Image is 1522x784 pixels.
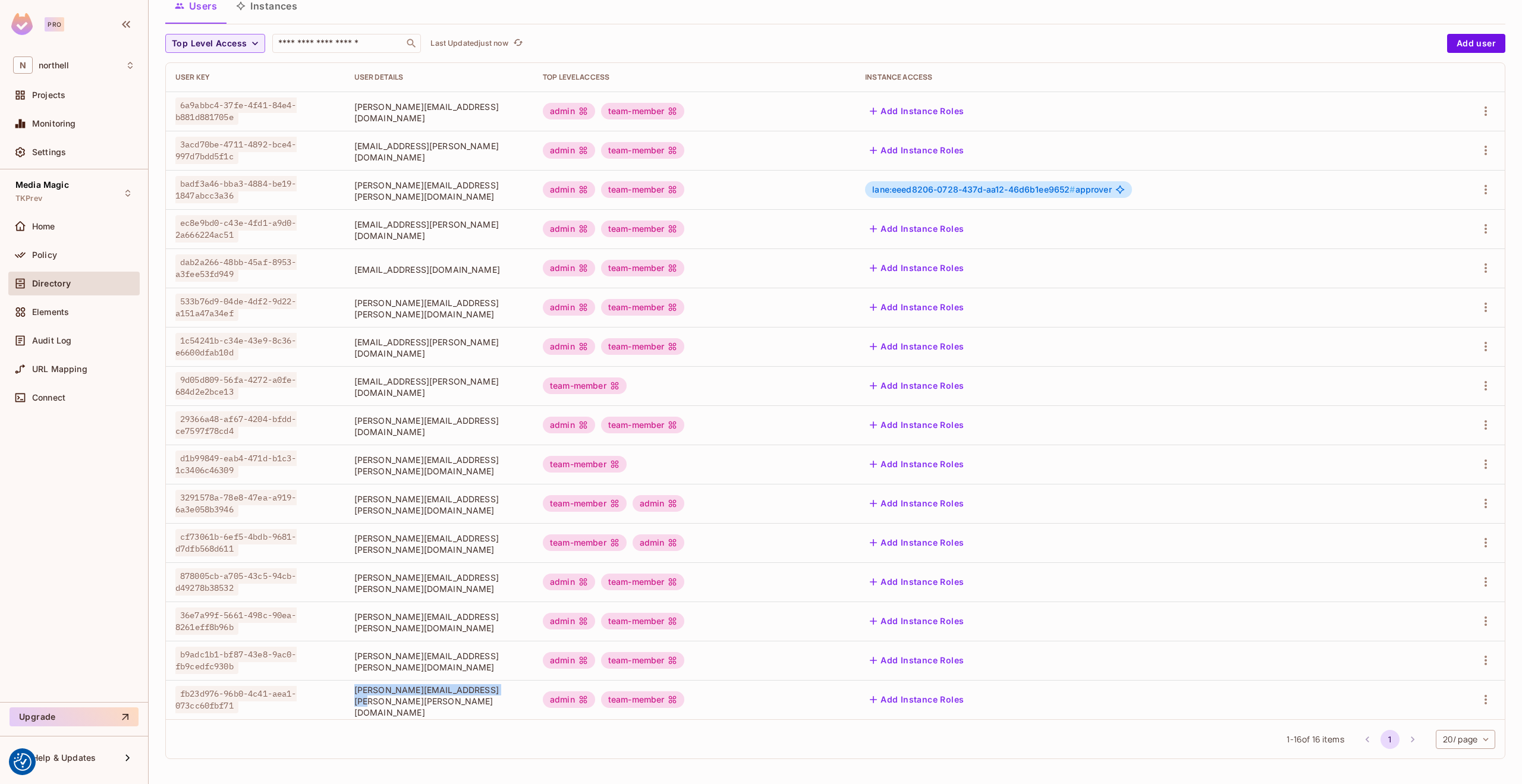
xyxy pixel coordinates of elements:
span: [EMAIL_ADDRESS][PERSON_NAME][DOMAIN_NAME] [354,140,524,163]
div: admin [633,534,685,551]
span: Connect [32,393,65,402]
div: team-member [601,574,685,590]
nav: pagination navigation [1356,730,1424,749]
button: Add Instance Roles [865,612,968,631]
div: team-member [543,534,627,551]
span: Directory [32,279,71,288]
div: admin [543,652,595,669]
button: Add Instance Roles [865,337,968,356]
button: Consent Preferences [14,753,32,771]
span: [PERSON_NAME][EMAIL_ADDRESS][PERSON_NAME][DOMAIN_NAME] [354,572,524,594]
div: admin [543,221,595,237]
span: Elements [32,307,69,317]
div: admin [543,260,595,276]
span: 1 - 16 of 16 items [1287,733,1344,746]
span: [EMAIL_ADDRESS][DOMAIN_NAME] [354,264,524,275]
span: [PERSON_NAME][EMAIL_ADDRESS][PERSON_NAME][DOMAIN_NAME] [354,297,524,320]
span: URL Mapping [32,364,87,374]
button: Add Instance Roles [865,533,968,552]
span: Projects [32,90,65,100]
div: Top Level Access [543,73,846,82]
img: SReyMgAAAABJRU5ErkJggg== [11,13,33,35]
span: ec8e9bd0-c43e-4fd1-a9d0-2a666224ac51 [175,215,297,243]
button: Add Instance Roles [865,572,968,591]
span: [PERSON_NAME][EMAIL_ADDRESS][PERSON_NAME][DOMAIN_NAME] [354,493,524,516]
span: 36e7a99f-5661-498c-90ea-8261eff8b96b [175,607,297,635]
button: Add Instance Roles [865,415,968,434]
div: User Details [354,73,524,82]
button: Add Instance Roles [865,102,968,121]
div: admin [543,103,595,119]
span: dab2a266-48bb-45af-8953-a3fee53fd949 [175,254,297,282]
span: d1b99849-eab4-471d-b1c3-1c3406c46309 [175,451,297,478]
span: [EMAIL_ADDRESS][PERSON_NAME][DOMAIN_NAME] [354,219,524,241]
div: team-member [601,417,685,433]
button: Add Instance Roles [865,651,968,670]
span: 878005cb-a705-43c5-94cb-d49278b38532 [175,568,297,596]
div: team-member [601,691,685,708]
div: admin [543,417,595,433]
span: Click to refresh data [508,36,525,51]
button: Add Instance Roles [865,690,968,709]
span: Settings [32,147,66,157]
button: Add Instance Roles [865,141,968,160]
div: team-member [601,142,685,159]
span: [EMAIL_ADDRESS][PERSON_NAME][DOMAIN_NAME] [354,336,524,359]
span: [PERSON_NAME][EMAIL_ADDRESS][PERSON_NAME][DOMAIN_NAME] [354,454,524,477]
span: [PERSON_NAME][EMAIL_ADDRESS][PERSON_NAME][DOMAIN_NAME] [354,180,524,202]
span: Help & Updates [32,753,96,763]
button: Add Instance Roles [865,219,968,238]
span: [PERSON_NAME][EMAIL_ADDRESS][DOMAIN_NAME] [354,415,524,437]
button: Upgrade [10,707,139,726]
span: Top Level Access [172,36,247,51]
button: refresh [511,36,525,51]
span: 6a9abbc4-37fe-4f41-84e4-b881d881705e [175,97,297,125]
span: [PERSON_NAME][EMAIL_ADDRESS][PERSON_NAME][DOMAIN_NAME] [354,611,524,634]
span: approver [872,185,1112,194]
div: team-member [543,377,627,394]
div: team-member [601,221,685,237]
span: refresh [513,37,523,49]
button: Add Instance Roles [865,494,968,513]
div: admin [543,574,595,590]
span: Policy [32,250,57,260]
span: N [13,56,33,74]
button: Add Instance Roles [865,376,968,395]
div: 20 / page [1436,730,1495,749]
div: team-member [601,181,685,198]
span: [PERSON_NAME][EMAIL_ADDRESS][DOMAIN_NAME] [354,101,524,124]
div: team-member [543,456,627,473]
span: # [1070,184,1075,194]
span: [PERSON_NAME][EMAIL_ADDRESS][PERSON_NAME][DOMAIN_NAME] [354,533,524,555]
div: team-member [601,613,685,629]
span: fb23d976-96b0-4c41-aea1-073cc60fbf71 [175,686,297,713]
span: 29366a48-af67-4204-bfdd-ce7597f78cd4 [175,411,297,439]
div: admin [543,299,595,316]
span: Monitoring [32,119,76,128]
div: admin [543,691,595,708]
span: 3291578a-78e8-47ea-a919-6a3e058b3946 [175,490,297,517]
span: Workspace: northell [39,61,69,70]
span: Home [32,222,55,231]
span: [PERSON_NAME][EMAIL_ADDRESS][PERSON_NAME][DOMAIN_NAME] [354,650,524,673]
span: lane:eeed8206-0728-437d-aa12-46d6b1ee9652 [872,184,1075,194]
div: Pro [45,17,64,32]
span: 3acd70be-4711-4892-bce4-997d7bdd5f1c [175,137,297,164]
span: TKPrev [15,194,42,203]
div: team-member [601,338,685,355]
span: [EMAIL_ADDRESS][PERSON_NAME][DOMAIN_NAME] [354,376,524,398]
button: Add user [1447,34,1505,53]
div: admin [633,495,685,512]
div: admin [543,142,595,159]
button: Add Instance Roles [865,259,968,278]
span: badf3a46-bba3-4884-be19-1847abcc3a36 [175,176,297,203]
span: cf73061b-6ef5-4bdb-9681-d7dfb568d611 [175,529,297,556]
div: team-member [601,260,685,276]
span: 9d05d809-56fa-4272-a0fe-684d2e2bce13 [175,372,297,399]
button: Top Level Access [165,34,265,53]
button: page 1 [1381,730,1400,749]
div: admin [543,613,595,629]
div: User Key [175,73,335,82]
div: team-member [601,299,685,316]
div: Instance Access [865,73,1419,82]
